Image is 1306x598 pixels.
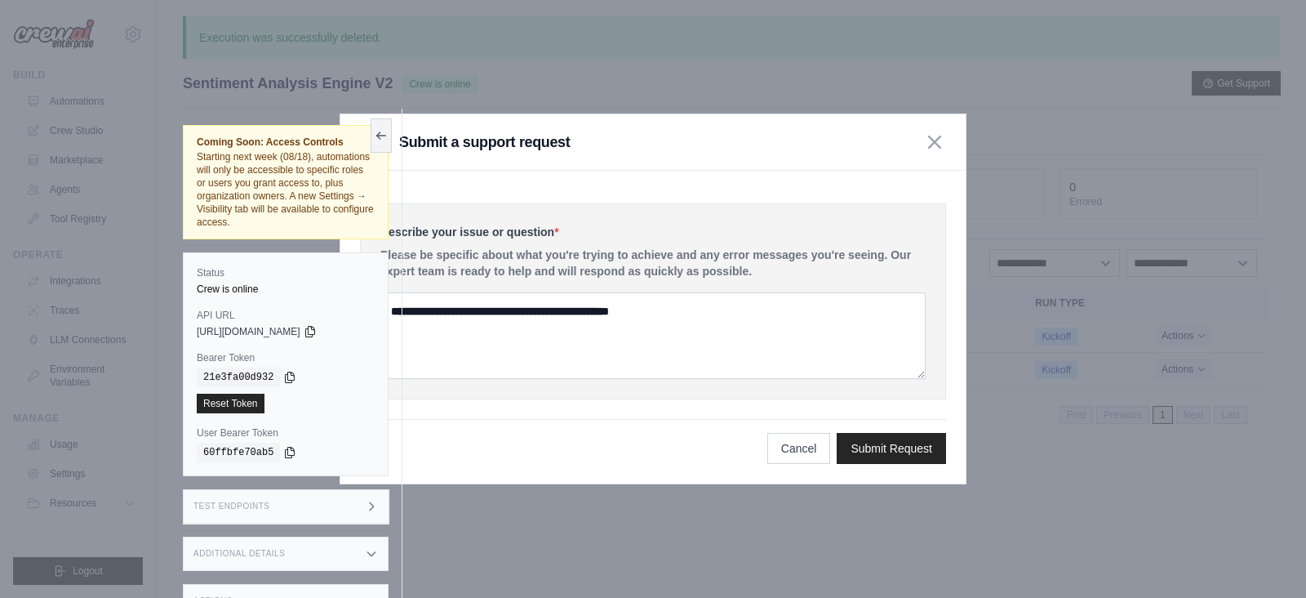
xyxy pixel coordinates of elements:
[767,433,831,464] button: Cancel
[197,426,375,440] label: User Bearer Token
[197,325,300,338] span: [URL][DOMAIN_NAME]
[197,151,374,228] span: Starting next week (08/18), automations will only be accessible to specific roles or users you gr...
[197,394,264,413] a: Reset Token
[197,266,375,279] label: Status
[837,433,946,464] button: Submit Request
[193,502,270,511] h3: Test Endpoints
[399,131,570,154] h3: Submit a support request
[197,443,280,462] code: 60ffbfe70ab5
[197,368,280,387] code: 21e3fa00d932
[380,224,926,240] label: Describe your issue or question
[197,283,375,296] div: Crew is online
[197,136,375,149] span: Coming Soon: Access Controls
[197,351,375,364] label: Bearer Token
[193,549,285,559] h3: Additional Details
[380,247,926,279] p: Please be specific about what you're trying to achieve and any error messages you're seeing. Our ...
[197,309,375,322] label: API URL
